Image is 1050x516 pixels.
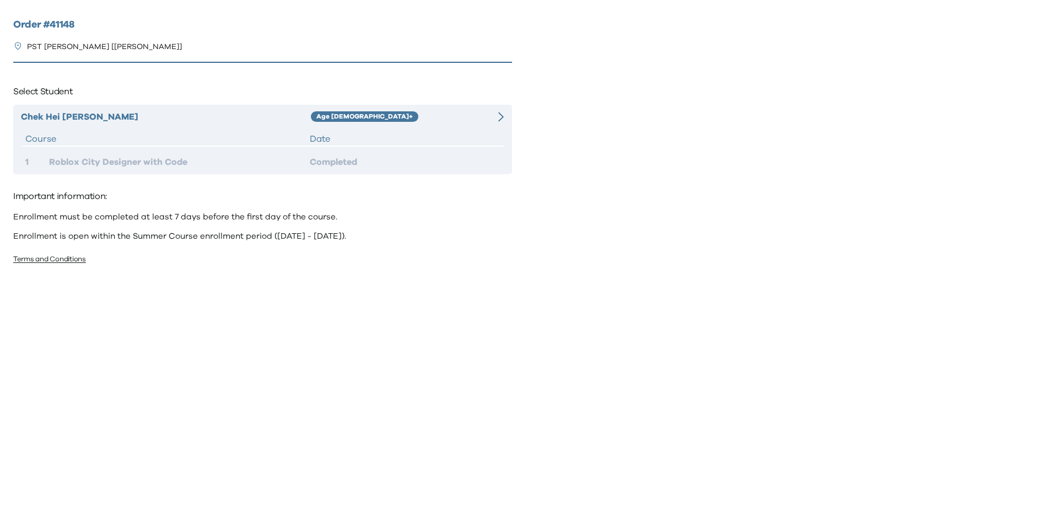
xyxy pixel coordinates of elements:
p: Select Student [13,83,512,100]
h2: Order # 41148 [13,18,512,33]
a: Terms and Conditions [13,256,86,263]
div: Age [DEMOGRAPHIC_DATA]+ [311,111,418,122]
div: Date [310,132,499,146]
div: Course [25,132,310,146]
p: Enrollment is open within the Summer Course enrollment period ([DATE] - [DATE]). [13,231,512,242]
p: Enrollment must be completed at least 7 days before the first day of the course. [13,212,512,223]
div: Chek Hei [PERSON_NAME] [21,110,311,123]
p: Important information: [13,187,512,205]
p: PST [PERSON_NAME] [[PERSON_NAME]] [27,41,182,53]
div: 1 [25,155,49,169]
div: Roblox City Designer with Code [49,155,310,169]
div: Completed [310,155,499,169]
